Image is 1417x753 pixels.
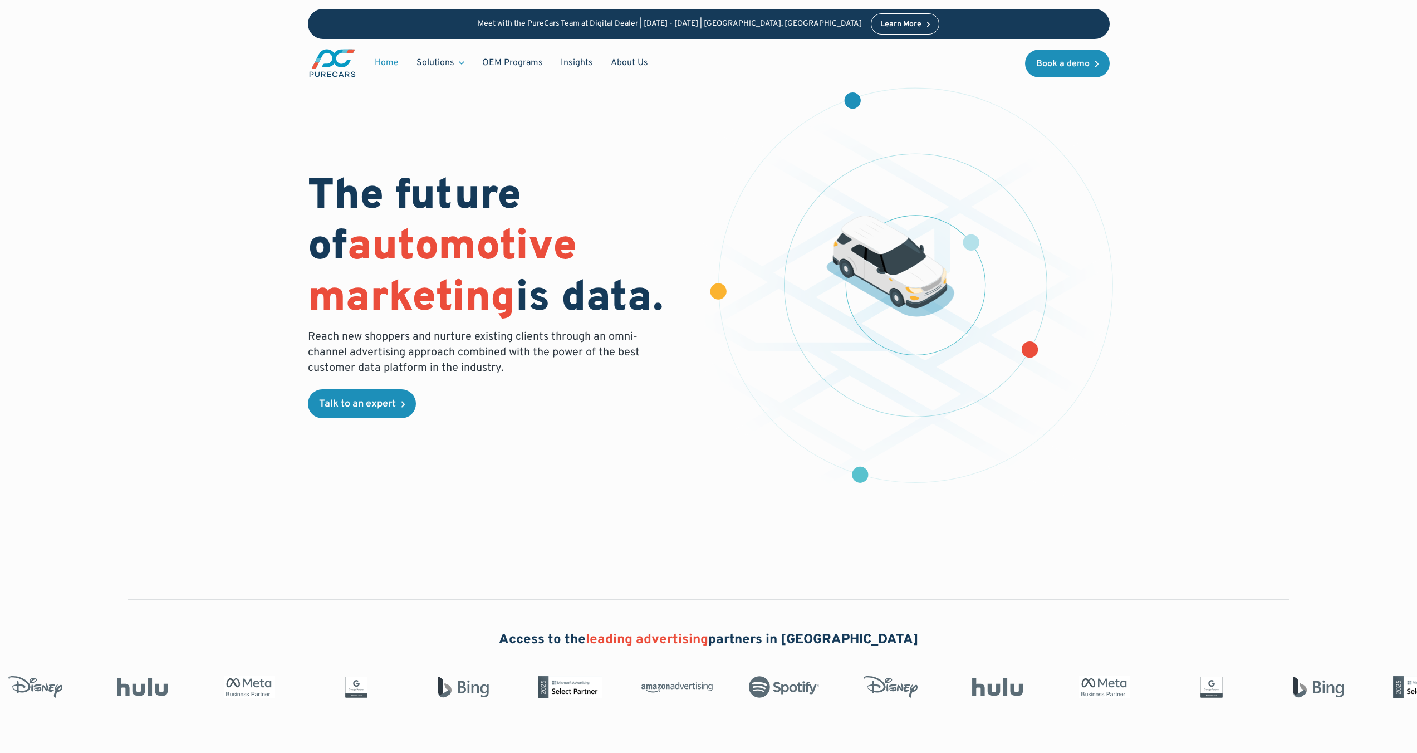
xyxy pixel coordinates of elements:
[1144,676,1215,698] img: Google Partner
[308,221,577,325] span: automotive marketing
[602,52,657,74] a: About Us
[75,678,146,696] img: Hulu
[478,19,862,29] p: Meet with the PureCars Team at Digital Dealer | [DATE] - [DATE] | [GEOGRAPHIC_DATA], [GEOGRAPHIC_...
[288,676,360,698] img: Google Partner
[930,678,1001,696] img: Hulu
[823,676,894,698] img: Disney
[871,13,940,35] a: Learn More
[1025,50,1110,77] a: Book a demo
[308,329,646,376] p: Reach new shoppers and nurture existing clients through an omni-channel advertising approach comb...
[716,676,787,698] img: Spotify
[502,676,573,698] img: Microsoft Advertising Partner
[826,216,954,317] img: illustration of a vehicle
[552,52,602,74] a: Insights
[366,52,408,74] a: Home
[1251,676,1322,698] img: Bing
[880,21,921,28] div: Learn More
[1036,60,1090,69] div: Book a demo
[308,48,357,79] a: main
[408,52,473,74] div: Solutions
[499,631,919,650] h2: Access to the partners in [GEOGRAPHIC_DATA]
[319,399,396,409] div: Talk to an expert
[308,389,416,418] a: Talk to an expert
[609,678,680,696] img: Amazon Advertising
[416,57,454,69] div: Solutions
[473,52,552,74] a: OEM Programs
[182,676,253,698] img: Meta Business Partner
[308,48,357,79] img: purecars logo
[1037,676,1108,698] img: Meta Business Partner
[395,676,467,698] img: Bing
[586,632,708,648] span: leading advertising
[308,172,695,325] h1: The future of is data.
